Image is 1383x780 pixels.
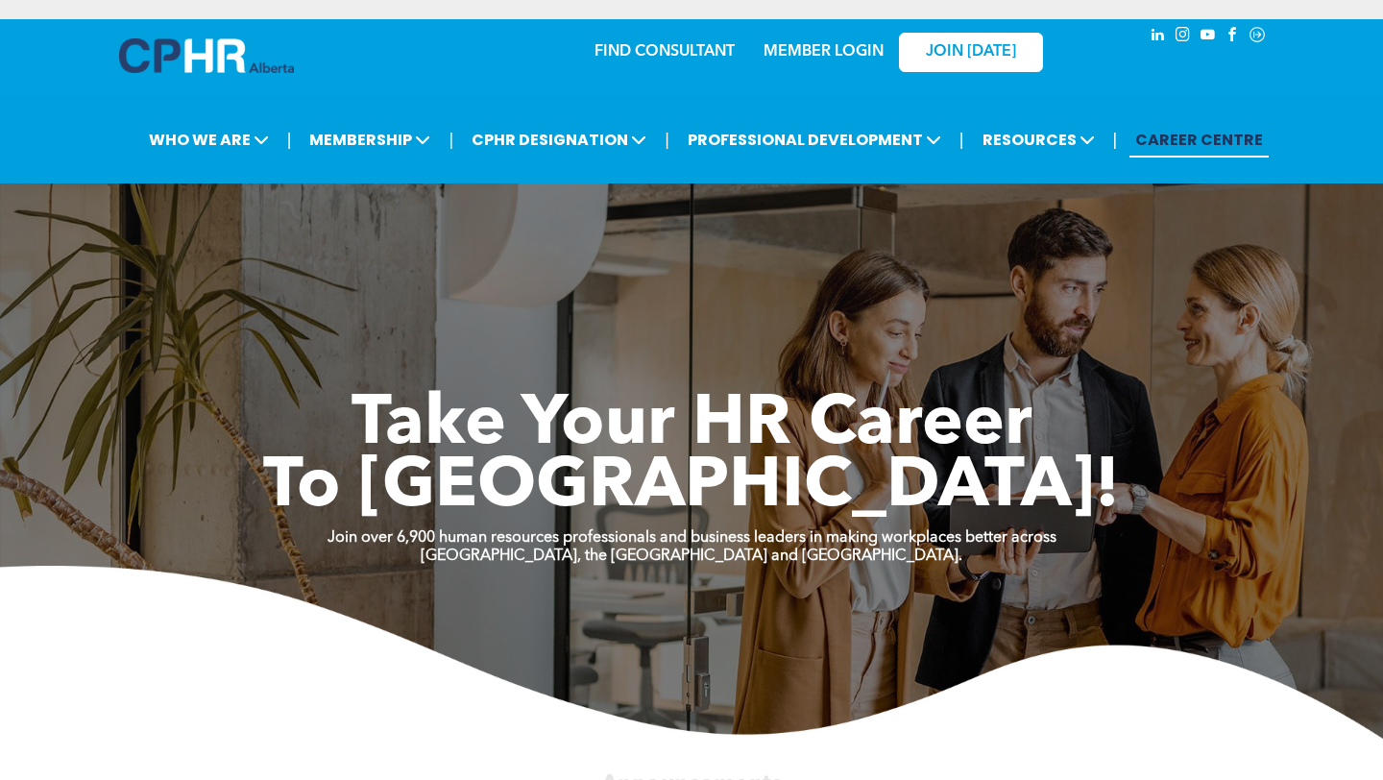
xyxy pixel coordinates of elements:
[1247,24,1268,50] a: Social network
[682,122,947,158] span: PROFESSIONAL DEVELOPMENT
[665,120,669,159] li: |
[352,391,1032,460] span: Take Your HR Career
[1129,122,1269,158] a: CAREER CENTRE
[1172,24,1193,50] a: instagram
[287,120,292,159] li: |
[594,44,735,60] a: FIND CONSULTANT
[119,38,294,73] img: A blue and white logo for cp alberta
[764,44,884,60] a: MEMBER LOGIN
[1222,24,1243,50] a: facebook
[977,122,1101,158] span: RESOURCES
[449,120,453,159] li: |
[1147,24,1168,50] a: linkedin
[926,43,1016,61] span: JOIN [DATE]
[466,122,652,158] span: CPHR DESIGNATION
[143,122,275,158] span: WHO WE ARE
[421,548,962,564] strong: [GEOGRAPHIC_DATA], the [GEOGRAPHIC_DATA] and [GEOGRAPHIC_DATA].
[303,122,436,158] span: MEMBERSHIP
[899,33,1043,72] a: JOIN [DATE]
[1197,24,1218,50] a: youtube
[1113,120,1118,159] li: |
[328,530,1056,546] strong: Join over 6,900 human resources professionals and business leaders in making workplaces better ac...
[959,120,964,159] li: |
[263,453,1120,523] span: To [GEOGRAPHIC_DATA]!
